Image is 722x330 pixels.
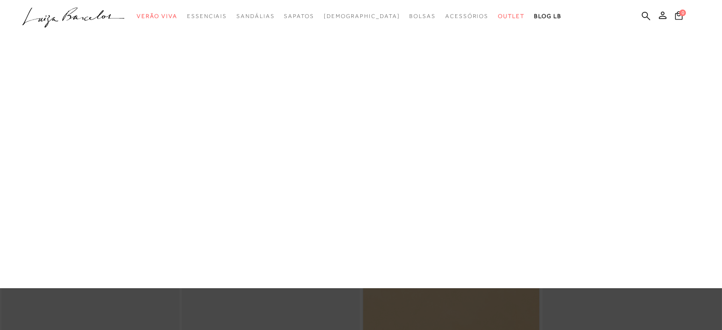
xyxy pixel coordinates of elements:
span: Outlet [498,13,525,19]
a: noSubCategoriesText [324,8,400,25]
a: categoryNavScreenReaderText [137,8,178,25]
span: BLOG LB [534,13,562,19]
span: Bolsas [409,13,436,19]
span: Sandálias [236,13,274,19]
a: categoryNavScreenReaderText [236,8,274,25]
span: Essenciais [187,13,227,19]
span: 0 [679,9,686,16]
span: Sapatos [284,13,314,19]
a: categoryNavScreenReaderText [445,8,488,25]
span: Acessórios [445,13,488,19]
span: [DEMOGRAPHIC_DATA] [324,13,400,19]
button: 0 [672,10,685,23]
a: categoryNavScreenReaderText [498,8,525,25]
a: categoryNavScreenReaderText [409,8,436,25]
span: Verão Viva [137,13,178,19]
a: BLOG LB [534,8,562,25]
a: categoryNavScreenReaderText [284,8,314,25]
a: categoryNavScreenReaderText [187,8,227,25]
